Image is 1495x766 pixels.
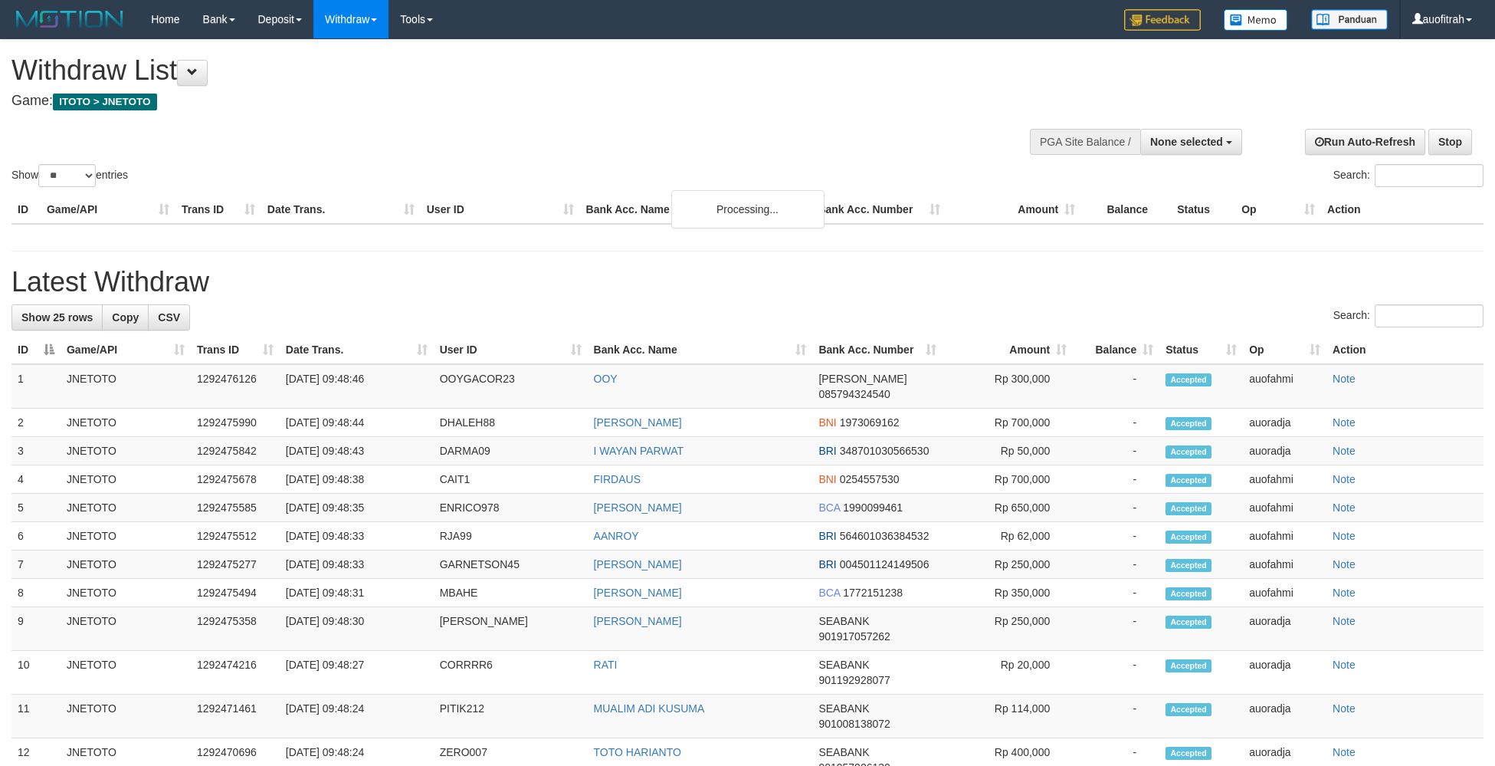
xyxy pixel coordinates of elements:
[818,373,907,385] span: [PERSON_NAME]
[1166,703,1211,716] span: Accepted
[1224,9,1288,31] img: Button%20Memo.svg
[594,416,682,429] a: [PERSON_NAME]
[11,522,61,551] td: 6
[1073,409,1159,437] td: -
[594,445,684,457] a: I WAYAN PARWAT
[594,659,618,671] a: RATI
[11,336,61,364] th: ID: activate to sort column descending
[1073,651,1159,695] td: -
[580,196,812,224] th: Bank Acc. Name
[1243,409,1326,437] td: auoradja
[1166,502,1211,515] span: Accepted
[61,607,191,651] td: JNETOTO
[1333,702,1356,715] a: Note
[11,695,61,738] td: 11
[11,579,61,607] td: 8
[434,651,588,695] td: CORRRR6
[280,465,434,494] td: [DATE] 09:48:38
[191,465,280,494] td: 1292475678
[1333,501,1356,514] a: Note
[1073,437,1159,465] td: -
[1073,695,1159,738] td: -
[671,190,825,228] div: Processing...
[191,522,280,551] td: 1292475512
[280,409,434,437] td: [DATE] 09:48:44
[943,579,1073,607] td: Rp 350,000
[102,304,149,330] a: Copy
[280,364,434,409] td: [DATE] 09:48:46
[41,196,175,224] th: Game/API
[1333,558,1356,570] a: Note
[261,196,421,224] th: Date Trans.
[1243,522,1326,551] td: auofahmi
[61,522,191,551] td: JNETOTO
[434,409,588,437] td: DHALEH88
[61,579,191,607] td: JNETOTO
[280,494,434,522] td: [DATE] 09:48:35
[812,336,943,364] th: Bank Acc. Number: activate to sort column ascending
[11,8,128,31] img: MOTION_logo.png
[594,615,682,627] a: [PERSON_NAME]
[191,494,280,522] td: 1292475585
[1321,196,1484,224] th: Action
[840,473,900,485] span: Copy 0254557530 to clipboard
[943,437,1073,465] td: Rp 50,000
[1081,196,1171,224] th: Balance
[818,558,836,570] span: BRI
[1124,9,1201,31] img: Feedback.jpg
[818,718,890,730] span: Copy 901008138072 to clipboard
[1375,304,1484,327] input: Search:
[840,445,929,457] span: Copy 348701030566530 to clipboard
[818,615,869,627] span: SEABANK
[38,164,96,187] select: Showentries
[11,494,61,522] td: 5
[594,501,682,514] a: [PERSON_NAME]
[1243,437,1326,465] td: auoradja
[11,607,61,651] td: 9
[434,494,588,522] td: ENRICO978
[280,522,434,551] td: [DATE] 09:48:33
[1166,373,1211,386] span: Accepted
[61,437,191,465] td: JNETOTO
[1073,522,1159,551] td: -
[11,409,61,437] td: 2
[1166,747,1211,760] span: Accepted
[1243,336,1326,364] th: Op: activate to sort column ascending
[191,651,280,695] td: 1292474216
[191,409,280,437] td: 1292475990
[21,311,93,324] span: Show 25 rows
[818,702,869,715] span: SEABANK
[1166,559,1211,572] span: Accepted
[434,437,588,465] td: DARMA09
[840,558,929,570] span: Copy 004501124149506 to clipboard
[818,746,869,758] span: SEABANK
[191,336,280,364] th: Trans ID: activate to sort column ascending
[1333,746,1356,758] a: Note
[191,364,280,409] td: 1292476126
[1243,465,1326,494] td: auofahmi
[175,196,261,224] th: Trans ID
[1326,336,1484,364] th: Action
[11,304,103,330] a: Show 25 rows
[943,364,1073,409] td: Rp 300,000
[1235,196,1321,224] th: Op
[1073,364,1159,409] td: -
[1243,695,1326,738] td: auoradja
[818,473,836,485] span: BNI
[1333,659,1356,671] a: Note
[148,304,190,330] a: CSV
[11,364,61,409] td: 1
[1333,615,1356,627] a: Note
[1333,530,1356,542] a: Note
[943,651,1073,695] td: Rp 20,000
[1333,373,1356,385] a: Note
[1166,531,1211,544] span: Accepted
[1159,336,1243,364] th: Status: activate to sort column ascending
[1166,616,1211,629] span: Accepted
[1073,494,1159,522] td: -
[946,196,1081,224] th: Amount
[434,579,588,607] td: MBAHE
[11,196,41,224] th: ID
[434,465,588,494] td: CAIT1
[61,651,191,695] td: JNETOTO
